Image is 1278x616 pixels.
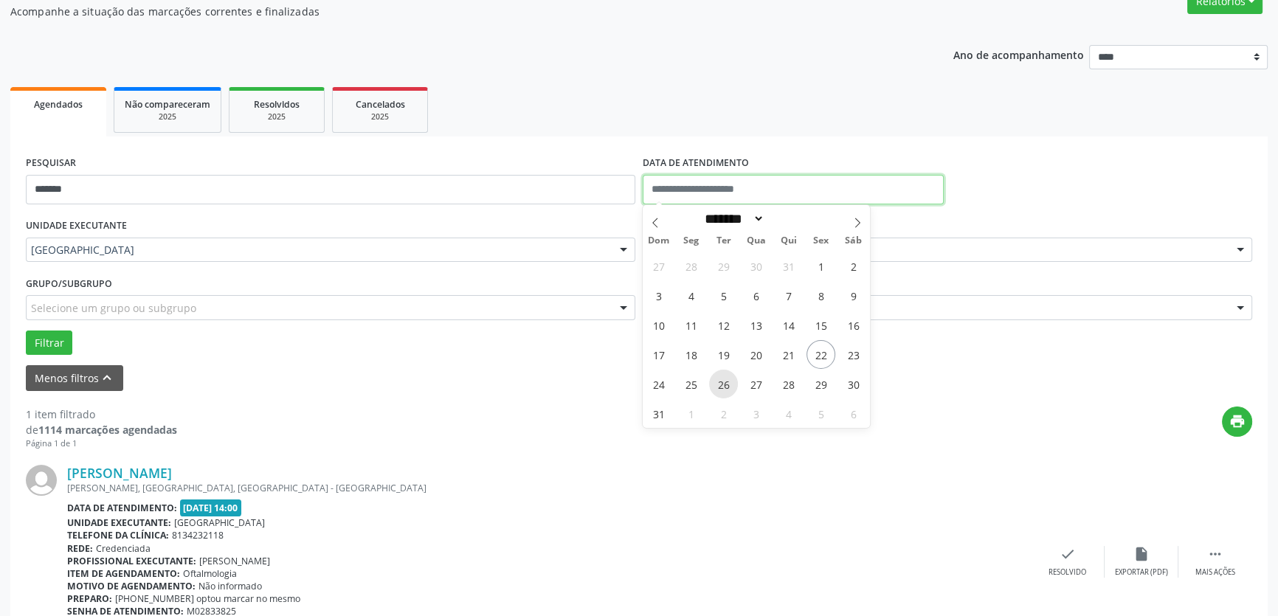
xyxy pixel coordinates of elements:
[806,399,835,428] span: Setembro 5, 2025
[343,111,417,122] div: 2025
[1060,546,1076,562] i: check
[1195,567,1235,578] div: Mais ações
[198,580,262,592] span: Não informado
[67,542,93,555] b: Rede:
[172,529,224,541] span: 8134232118
[31,243,605,257] span: [GEOGRAPHIC_DATA]
[839,399,868,428] span: Setembro 6, 2025
[774,281,803,310] span: Agosto 7, 2025
[67,482,1031,494] div: [PERSON_NAME], [GEOGRAPHIC_DATA], [GEOGRAPHIC_DATA] - [GEOGRAPHIC_DATA]
[764,211,813,226] input: Year
[839,340,868,369] span: Agosto 23, 2025
[774,311,803,339] span: Agosto 14, 2025
[644,311,673,339] span: Agosto 10, 2025
[644,340,673,369] span: Agosto 17, 2025
[677,340,705,369] span: Agosto 18, 2025
[644,252,673,280] span: Julho 27, 2025
[839,311,868,339] span: Agosto 16, 2025
[953,45,1084,63] p: Ano de acompanhamento
[644,281,673,310] span: Agosto 3, 2025
[67,567,180,580] b: Item de agendamento:
[839,252,868,280] span: Agosto 2, 2025
[839,370,868,398] span: Agosto 30, 2025
[1229,413,1246,429] i: print
[26,215,127,238] label: UNIDADE EXECUTANTE
[125,98,210,111] span: Não compareceram
[709,340,738,369] span: Agosto 19, 2025
[67,516,171,529] b: Unidade executante:
[805,236,837,246] span: Sex
[806,281,835,310] span: Agosto 8, 2025
[99,370,115,386] i: keyboard_arrow_up
[648,243,1222,257] span: [PERSON_NAME]
[709,311,738,339] span: Agosto 12, 2025
[26,406,177,422] div: 1 item filtrado
[677,281,705,310] span: Agosto 4, 2025
[26,465,57,496] img: img
[839,281,868,310] span: Agosto 9, 2025
[708,236,740,246] span: Ter
[742,281,770,310] span: Agosto 6, 2025
[774,340,803,369] span: Agosto 21, 2025
[254,98,300,111] span: Resolvidos
[837,236,870,246] span: Sáb
[709,399,738,428] span: Setembro 2, 2025
[742,399,770,428] span: Setembro 3, 2025
[677,311,705,339] span: Agosto 11, 2025
[740,236,773,246] span: Qua
[774,252,803,280] span: Julho 31, 2025
[180,499,242,516] span: [DATE] 14:00
[10,4,891,19] p: Acompanhe a situação das marcações correntes e finalizadas
[709,370,738,398] span: Agosto 26, 2025
[677,370,705,398] span: Agosto 25, 2025
[644,399,673,428] span: Agosto 31, 2025
[26,422,177,437] div: de
[643,236,675,246] span: Dom
[806,340,835,369] span: Agosto 22, 2025
[677,399,705,428] span: Setembro 1, 2025
[67,465,172,481] a: [PERSON_NAME]
[1115,567,1168,578] div: Exportar (PDF)
[96,542,151,555] span: Credenciada
[67,502,177,514] b: Data de atendimento:
[700,211,764,226] select: Month
[1222,406,1252,437] button: print
[742,340,770,369] span: Agosto 20, 2025
[174,516,265,529] span: [GEOGRAPHIC_DATA]
[26,152,76,175] label: PESQUISAR
[806,311,835,339] span: Agosto 15, 2025
[677,252,705,280] span: Julho 28, 2025
[26,437,177,450] div: Página 1 de 1
[709,281,738,310] span: Agosto 5, 2025
[773,236,805,246] span: Qui
[806,252,835,280] span: Agosto 1, 2025
[742,252,770,280] span: Julho 30, 2025
[774,370,803,398] span: Agosto 28, 2025
[125,111,210,122] div: 2025
[240,111,314,122] div: 2025
[26,272,112,295] label: Grupo/Subgrupo
[199,555,270,567] span: [PERSON_NAME]
[34,98,83,111] span: Agendados
[709,252,738,280] span: Julho 29, 2025
[644,370,673,398] span: Agosto 24, 2025
[67,580,196,592] b: Motivo de agendamento:
[26,331,72,356] button: Filtrar
[31,300,196,316] span: Selecione um grupo ou subgrupo
[774,399,803,428] span: Setembro 4, 2025
[67,592,112,605] b: Preparo:
[115,592,300,605] span: [PHONE_NUMBER] optou marcar no mesmo
[26,365,123,391] button: Menos filtroskeyboard_arrow_up
[67,555,196,567] b: Profissional executante:
[38,423,177,437] strong: 1114 marcações agendadas
[1133,546,1150,562] i: insert_drive_file
[643,152,749,175] label: DATA DE ATENDIMENTO
[67,529,169,541] b: Telefone da clínica:
[675,236,708,246] span: Seg
[806,370,835,398] span: Agosto 29, 2025
[183,567,237,580] span: Oftalmologia
[742,370,770,398] span: Agosto 27, 2025
[356,98,405,111] span: Cancelados
[742,311,770,339] span: Agosto 13, 2025
[1049,567,1086,578] div: Resolvido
